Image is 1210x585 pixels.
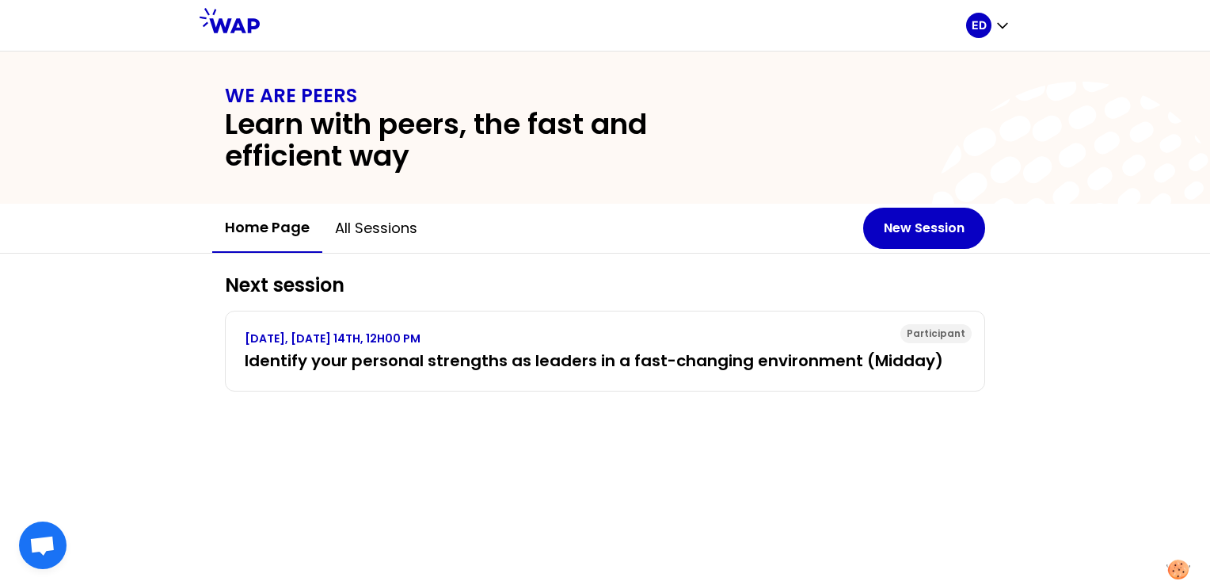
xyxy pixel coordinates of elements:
[225,109,757,172] h2: Learn with peers, the fast and efficient way
[212,204,322,253] button: Home page
[972,17,987,33] p: ED
[245,331,965,346] p: [DATE], [DATE] 14TH, 12H00 PM
[19,522,67,569] div: Ouvrir le chat
[900,324,972,343] div: Participant
[245,350,965,372] h3: Identify your personal strengths as leaders in a fast-changing environment (Midday)
[245,331,965,372] a: [DATE], [DATE] 14TH, 12H00 PMIdentify your personal strengths as leaders in a fast-changing envir...
[966,13,1010,38] button: ED
[322,205,430,252] button: All sessions
[225,273,985,298] h2: Next session
[225,83,985,109] h1: WE ARE PEERS
[863,208,985,249] button: New Session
